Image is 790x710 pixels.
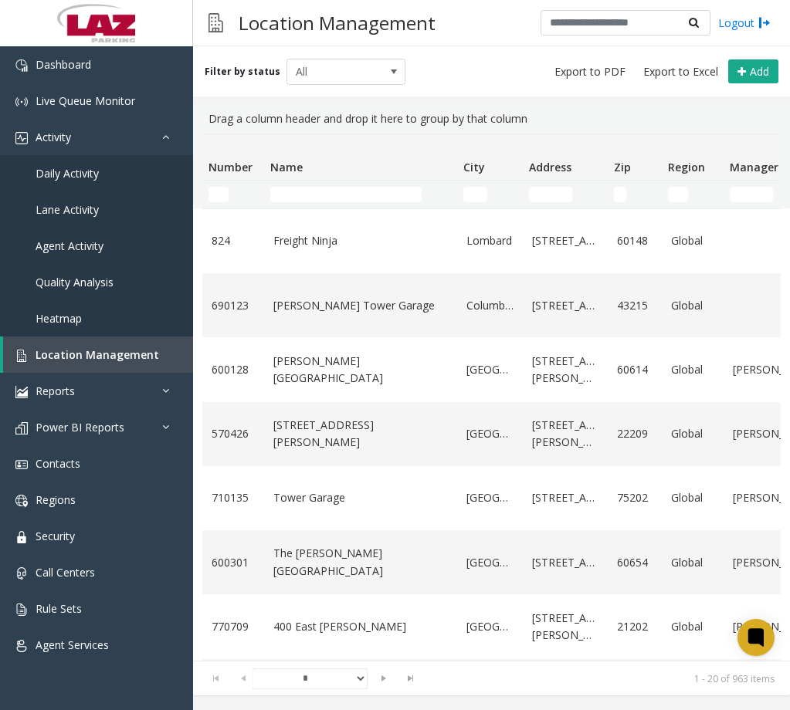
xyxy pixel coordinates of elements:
[466,425,514,442] a: [GEOGRAPHIC_DATA]
[15,59,28,72] img: 'icon'
[431,672,775,685] kendo-pager-info: 1 - 20 of 963 items
[617,425,653,442] a: 22209
[466,232,514,249] a: Lombard
[532,297,598,314] a: [STREET_ADDRESS]
[614,160,631,174] span: Zip
[668,160,705,174] span: Region
[36,311,82,326] span: Heatmap
[270,187,422,202] input: Name Filter
[617,489,653,506] a: 75202
[758,15,771,31] img: logout
[212,554,255,571] a: 600301
[617,618,653,635] a: 21202
[36,57,91,72] span: Dashboard
[209,160,253,174] span: Number
[273,232,448,249] a: Freight Ninja
[202,104,781,134] div: Drag a column header and drop it here to group by that column
[368,668,395,689] span: Go to the next page
[668,187,688,202] input: Region Filter
[36,275,114,289] span: Quality Analysis
[15,495,28,507] img: 'icon'
[15,603,28,616] img: 'icon'
[15,132,28,144] img: 'icon'
[212,425,255,442] a: 570426
[466,554,514,571] a: [GEOGRAPHIC_DATA]
[273,618,448,635] a: 400 East [PERSON_NAME]
[287,59,381,84] span: All
[532,353,598,387] a: [STREET_ADDRESS][PERSON_NAME]
[463,160,485,174] span: City
[617,232,653,249] a: 60148
[15,640,28,652] img: 'icon'
[529,187,572,202] input: Address Filter
[532,554,598,571] a: [STREET_ADDRESS]
[202,181,264,208] td: Number Filter
[15,531,28,543] img: 'icon'
[193,134,790,661] div: Data table
[608,181,662,208] td: Zip Filter
[36,238,103,253] span: Agent Activity
[36,601,82,616] span: Rule Sets
[643,64,718,79] span: Export to Excel
[523,181,608,208] td: Address Filter
[617,554,653,571] a: 60654
[273,545,448,580] a: The [PERSON_NAME][GEOGRAPHIC_DATA]
[614,187,626,202] input: Zip Filter
[212,489,255,506] a: 710135
[671,361,714,378] a: Global
[671,489,714,506] a: Global
[264,181,457,208] td: Name Filter
[36,130,71,144] span: Activity
[637,61,724,83] button: Export to Excel
[15,96,28,108] img: 'icon'
[15,386,28,398] img: 'icon'
[3,336,193,373] a: Location Management
[532,232,598,249] a: [STREET_ADDRESS]
[36,347,159,362] span: Location Management
[36,420,124,434] span: Power BI Reports
[36,565,95,580] span: Call Centers
[466,297,514,314] a: Columbus
[548,61,632,83] button: Export to PDF
[36,492,76,507] span: Regions
[750,64,769,79] span: Add
[270,160,303,174] span: Name
[36,637,109,652] span: Agent Services
[463,187,487,202] input: City Filter
[728,59,778,84] button: Add
[395,668,422,689] span: Go to the last page
[671,232,714,249] a: Global
[529,160,571,174] span: Address
[273,353,448,387] a: [PERSON_NAME][GEOGRAPHIC_DATA]
[15,350,28,362] img: 'icon'
[457,181,523,208] td: City Filter
[671,425,714,442] a: Global
[718,15,771,31] a: Logout
[36,202,99,217] span: Lane Activity
[466,618,514,635] a: [GEOGRAPHIC_DATA]
[730,160,778,174] span: Manager
[662,181,724,208] td: Region Filter
[36,456,80,471] span: Contacts
[617,297,653,314] a: 43215
[532,610,598,644] a: [STREET_ADDRESS][PERSON_NAME]
[273,489,448,506] a: Tower Garage
[36,529,75,543] span: Security
[671,618,714,635] a: Global
[466,489,514,506] a: [GEOGRAPHIC_DATA]
[205,65,280,79] label: Filter by status
[371,672,398,685] span: Go to the next page
[617,361,653,378] a: 60614
[36,384,75,398] span: Reports
[15,458,28,471] img: 'icon'
[273,417,448,451] a: [STREET_ADDRESS][PERSON_NAME]
[15,567,28,580] img: 'icon'
[273,297,448,314] a: [PERSON_NAME] Tower Garage
[730,187,773,202] input: Manager Filter
[532,417,598,451] a: [STREET_ADDRESS][PERSON_NAME]
[209,4,223,42] img: pageIcon
[554,64,626,79] span: Export to PDF
[212,297,255,314] a: 690123
[36,93,135,108] span: Live Queue Monitor
[466,361,514,378] a: [GEOGRAPHIC_DATA]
